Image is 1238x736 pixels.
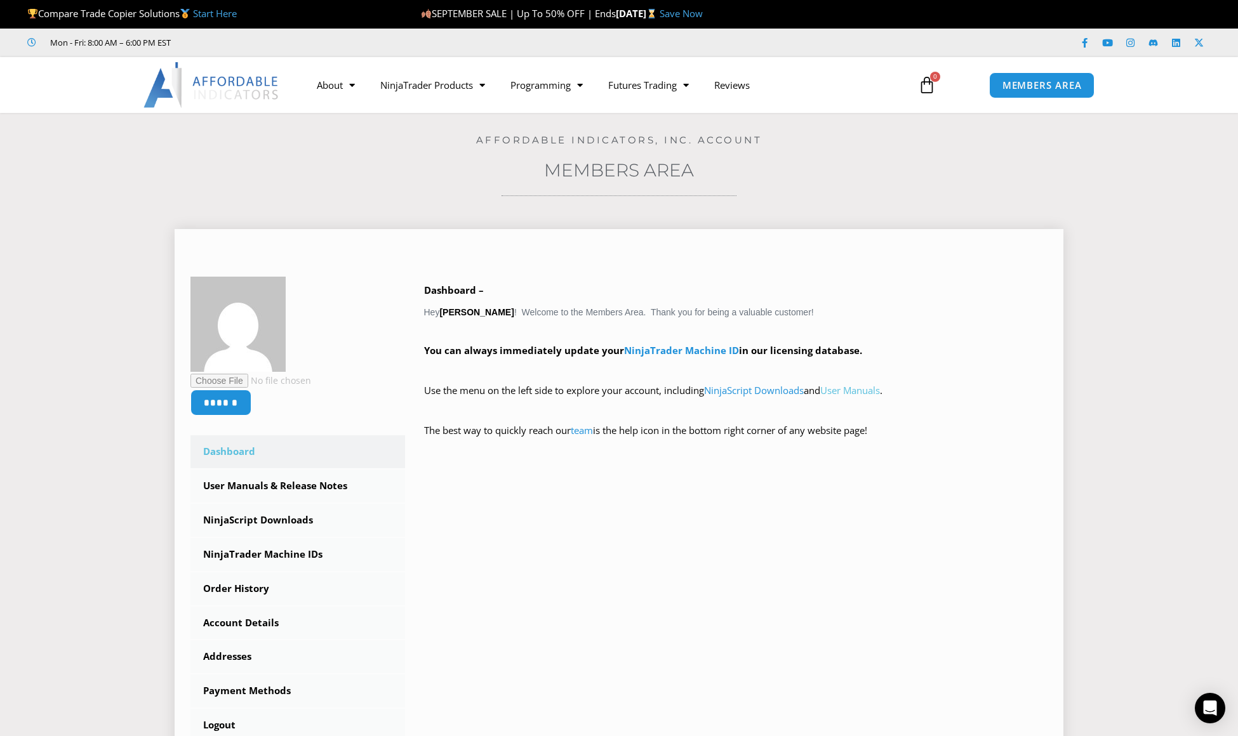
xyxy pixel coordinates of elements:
[190,607,405,640] a: Account Details
[190,538,405,571] a: NinjaTrader Machine IDs
[424,344,862,357] strong: You can always immediately update your in our licensing database.
[190,470,405,503] a: User Manuals & Release Notes
[596,70,702,100] a: Futures Trading
[180,9,190,18] img: 🥇
[304,70,903,100] nav: Menu
[190,674,405,707] a: Payment Methods
[820,384,880,397] a: User Manuals
[424,282,1048,457] div: Hey ! Welcome to the Members Area. Thank you for being a valuable customer!
[47,35,171,50] span: Mon - Fri: 8:00 AM – 6:00 PM EST
[424,382,1048,417] p: Use the menu on the left side to explore your account, including and .
[930,72,940,82] span: 0
[571,424,593,437] a: team
[190,504,405,537] a: NinjaScript Downloads
[193,7,237,20] a: Start Here
[422,9,431,18] img: 🍂
[190,640,405,673] a: Addresses
[989,72,1095,98] a: MEMBERS AREA
[424,284,484,296] b: Dashboard –
[421,7,616,20] span: SEPTEMBER SALE | Up To 50% OFF | Ends
[624,344,739,357] a: NinjaTrader Machine ID
[304,70,368,100] a: About
[647,9,656,18] img: ⌛
[1195,693,1225,723] div: Open Intercom Messenger
[189,36,379,49] iframe: Customer reviews powered by Trustpilot
[544,159,694,181] a: Members Area
[1002,81,1082,90] span: MEMBERS AREA
[368,70,498,100] a: NinjaTrader Products
[424,422,1048,457] p: The best way to quickly reach our is the help icon in the bottom right corner of any website page!
[190,572,405,605] a: Order History
[702,70,762,100] a: Reviews
[616,7,660,20] strong: [DATE]
[143,62,280,108] img: LogoAI | Affordable Indicators – NinjaTrader
[439,307,514,317] strong: [PERSON_NAME]
[704,384,804,397] a: NinjaScript Downloads
[498,70,596,100] a: Programming
[476,134,762,146] a: Affordable Indicators, Inc. Account
[27,7,237,20] span: Compare Trade Copier Solutions
[660,7,703,20] a: Save Now
[190,435,405,468] a: Dashboard
[28,9,37,18] img: 🏆
[190,277,286,372] img: e7067589ac5428eb808c3b5c39458c35a44c6118c26efc60ba8524a238b8639a
[899,67,955,103] a: 0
